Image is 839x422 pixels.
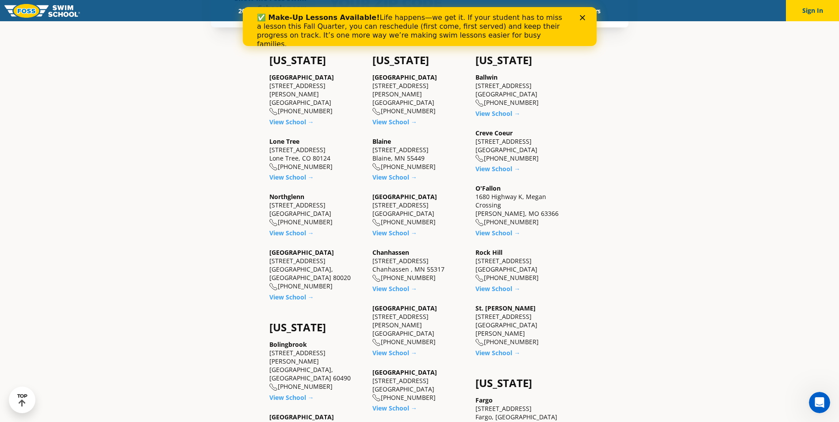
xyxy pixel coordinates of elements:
[269,137,364,171] div: [STREET_ADDRESS] Lone Tree, CO 80124 [PHONE_NUMBER]
[269,192,364,226] div: [STREET_ADDRESS] [GEOGRAPHIC_DATA] [PHONE_NUMBER]
[269,73,334,81] a: [GEOGRAPHIC_DATA]
[14,6,326,42] div: Life happens—we get it. If your student has to miss a lesson this Fall Quarter, you can reschedul...
[372,339,381,346] img: location-phone-o-icon.svg
[269,108,278,115] img: location-phone-o-icon.svg
[571,7,608,15] a: Careers
[475,377,570,389] h4: [US_STATE]
[269,219,278,226] img: location-phone-o-icon.svg
[475,284,520,293] a: View School →
[475,184,501,192] a: O'Fallon
[372,284,417,293] a: View School →
[475,165,520,173] a: View School →
[269,229,314,237] a: View School →
[475,155,484,162] img: location-phone-o-icon.svg
[269,248,364,291] div: [STREET_ADDRESS] [GEOGRAPHIC_DATA], [GEOGRAPHIC_DATA] 80020 [PHONE_NUMBER]
[475,129,570,163] div: [STREET_ADDRESS] [GEOGRAPHIC_DATA] [PHONE_NUMBER]
[269,293,314,301] a: View School →
[269,283,278,291] img: location-phone-o-icon.svg
[372,368,467,402] div: [STREET_ADDRESS] [GEOGRAPHIC_DATA] [PHONE_NUMBER]
[269,340,307,349] a: Bolingbrook
[286,7,323,15] a: Schools
[372,304,437,312] a: [GEOGRAPHIC_DATA]
[372,192,467,226] div: [STREET_ADDRESS] [GEOGRAPHIC_DATA] [PHONE_NUMBER]
[323,7,401,15] a: Swim Path® Program
[372,173,417,181] a: View School →
[475,339,484,346] img: location-phone-o-icon.svg
[372,368,437,376] a: [GEOGRAPHIC_DATA]
[475,304,536,312] a: St. [PERSON_NAME]
[372,118,417,126] a: View School →
[544,7,571,15] a: Blog
[269,137,299,146] a: Lone Tree
[269,384,278,391] img: location-phone-o-icon.svg
[475,109,520,118] a: View School →
[269,248,334,257] a: [GEOGRAPHIC_DATA]
[17,393,27,407] div: TOP
[14,6,137,15] b: ✅ Make-Up Lessons Available!
[269,192,304,201] a: Northglenn
[372,73,467,115] div: [STREET_ADDRESS][PERSON_NAME] [GEOGRAPHIC_DATA] [PHONE_NUMBER]
[372,394,381,402] img: location-phone-o-icon.svg
[372,349,417,357] a: View School →
[372,304,467,346] div: [STREET_ADDRESS][PERSON_NAME] [GEOGRAPHIC_DATA] [PHONE_NUMBER]
[372,163,381,171] img: location-phone-o-icon.svg
[372,248,467,282] div: [STREET_ADDRESS] Chanhassen , MN 55317 [PHONE_NUMBER]
[269,73,364,115] div: [STREET_ADDRESS][PERSON_NAME] [GEOGRAPHIC_DATA] [PHONE_NUMBER]
[475,248,502,257] a: Rock Hill
[243,7,597,46] iframe: Intercom live chat banner
[372,108,381,115] img: location-phone-o-icon.svg
[372,137,391,146] a: Blaine
[269,173,314,181] a: View School →
[475,219,484,226] img: location-phone-o-icon.svg
[475,229,520,237] a: View School →
[372,275,381,282] img: location-phone-o-icon.svg
[372,73,437,81] a: [GEOGRAPHIC_DATA]
[4,4,80,18] img: FOSS Swim School Logo
[475,304,570,346] div: [STREET_ADDRESS] [GEOGRAPHIC_DATA][PERSON_NAME] [PHONE_NUMBER]
[475,54,570,66] h4: [US_STATE]
[269,321,364,334] h4: [US_STATE]
[372,229,417,237] a: View School →
[475,248,570,282] div: [STREET_ADDRESS] [GEOGRAPHIC_DATA] [PHONE_NUMBER]
[269,393,314,402] a: View School →
[809,392,830,413] iframe: Intercom live chat
[475,73,498,81] a: Ballwin
[401,7,450,15] a: About FOSS
[475,184,570,226] div: 1680 Highway K, Megan Crossing [PERSON_NAME], MO 63366 [PHONE_NUMBER]
[337,8,346,13] div: Close
[372,54,467,66] h4: [US_STATE]
[269,54,364,66] h4: [US_STATE]
[450,7,544,15] a: Swim Like [PERSON_NAME]
[372,192,437,201] a: [GEOGRAPHIC_DATA]
[475,129,513,137] a: Creve Coeur
[231,7,286,15] a: 2025 Calendar
[372,248,409,257] a: Chanhassen
[269,340,364,391] div: [STREET_ADDRESS][PERSON_NAME] [GEOGRAPHIC_DATA], [GEOGRAPHIC_DATA] 60490 [PHONE_NUMBER]
[372,219,381,226] img: location-phone-o-icon.svg
[475,100,484,107] img: location-phone-o-icon.svg
[475,73,570,107] div: [STREET_ADDRESS] [GEOGRAPHIC_DATA] [PHONE_NUMBER]
[372,137,467,171] div: [STREET_ADDRESS] Blaine, MN 55449 [PHONE_NUMBER]
[475,349,520,357] a: View School →
[269,118,314,126] a: View School →
[269,163,278,171] img: location-phone-o-icon.svg
[475,396,493,404] a: Fargo
[475,275,484,282] img: location-phone-o-icon.svg
[372,404,417,412] a: View School →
